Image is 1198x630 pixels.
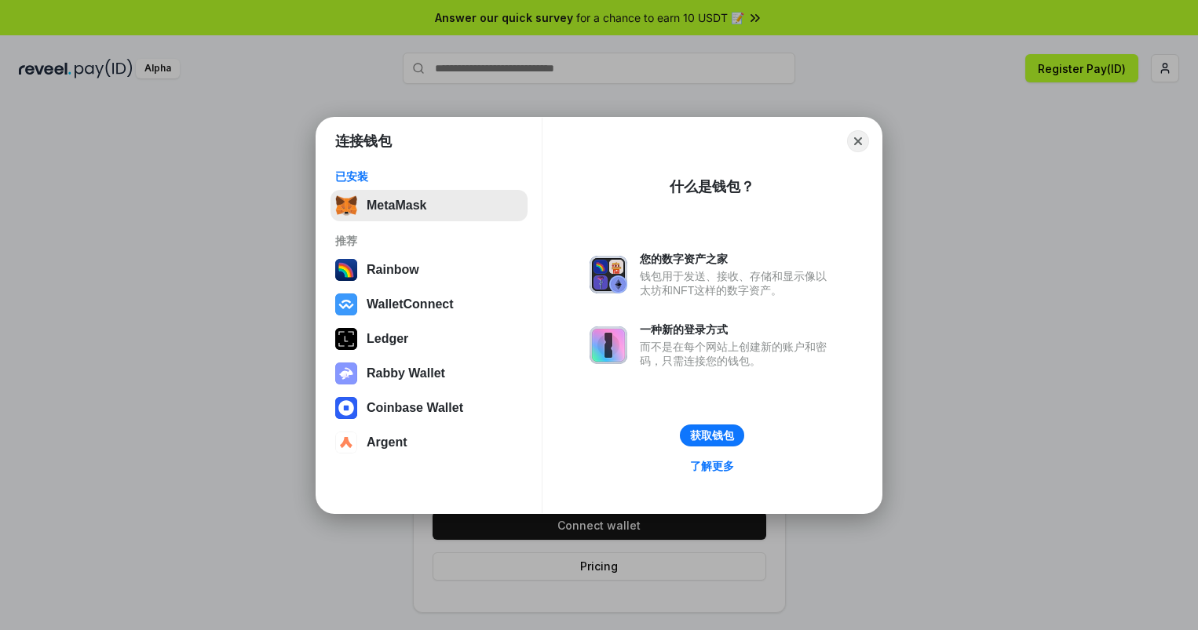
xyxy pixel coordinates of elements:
div: 获取钱包 [690,428,734,442]
img: svg+xml,%3Csvg%20width%3D%2228%22%20height%3D%2228%22%20viewBox%3D%220%200%2028%2028%22%20fill%3D... [335,432,357,453]
button: MetaMask [331,190,528,221]
div: Argent [367,435,407,450]
h1: 连接钱包 [335,132,392,151]
img: svg+xml,%3Csvg%20width%3D%2228%22%20height%3D%2228%22%20viewBox%3D%220%200%2028%2028%22%20fill%3D... [335,397,357,419]
img: svg+xml,%3Csvg%20xmlns%3D%22http%3A%2F%2Fwww.w3.org%2F2000%2Fsvg%22%20fill%3D%22none%22%20viewBox... [590,256,627,293]
button: Argent [331,427,528,458]
div: MetaMask [367,198,426,213]
div: WalletConnect [367,297,454,311]
div: Rainbow [367,263,419,277]
div: Rabby Wallet [367,366,445,381]
div: 推荐 [335,234,523,248]
img: svg+xml,%3Csvg%20fill%3D%22none%22%20height%3D%2233%22%20viewBox%3D%220%200%2035%2033%22%20width%... [335,195,357,217]
button: Close [847,130,869,152]
img: svg+xml,%3Csvg%20width%3D%2228%22%20height%3D%2228%22%20viewBox%3D%220%200%2028%2028%22%20fill%3D... [335,293,357,315]
div: 已安装 [335,169,523,184]
img: svg+xml,%3Csvg%20xmlns%3D%22http%3A%2F%2Fwww.w3.org%2F2000%2Fsvg%22%20fill%3D%22none%22%20viewBox... [590,326,627,364]
div: 钱包用于发送、接收、存储和显示像以太坊和NFT这样的数字资产。 [640,269,835,297]
div: 一种新的登录方式 [640,322,835,337]
button: Ledger [331,323,528,355]
div: Coinbase Wallet [367,401,463,415]
button: Rainbow [331,254,528,286]
button: 获取钱包 [680,424,744,446]
div: Ledger [367,332,408,346]
div: 您的数字资产之家 [640,252,835,266]
div: 了解更多 [690,459,734,473]
button: Coinbase Wallet [331,392,528,424]
div: 什么是钱包？ [670,177,754,196]
img: svg+xml,%3Csvg%20width%3D%22120%22%20height%3D%22120%22%20viewBox%3D%220%200%20120%20120%22%20fil... [335,259,357,281]
button: Rabby Wallet [331,358,528,389]
button: WalletConnect [331,289,528,320]
img: svg+xml,%3Csvg%20xmlns%3D%22http%3A%2F%2Fwww.w3.org%2F2000%2Fsvg%22%20fill%3D%22none%22%20viewBox... [335,362,357,384]
div: 而不是在每个网站上创建新的账户和密码，只需连接您的钱包。 [640,340,835,368]
img: svg+xml,%3Csvg%20xmlns%3D%22http%3A%2F%2Fwww.w3.org%2F2000%2Fsvg%22%20width%3D%2228%22%20height%3... [335,328,357,350]
a: 了解更多 [681,456,743,476]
